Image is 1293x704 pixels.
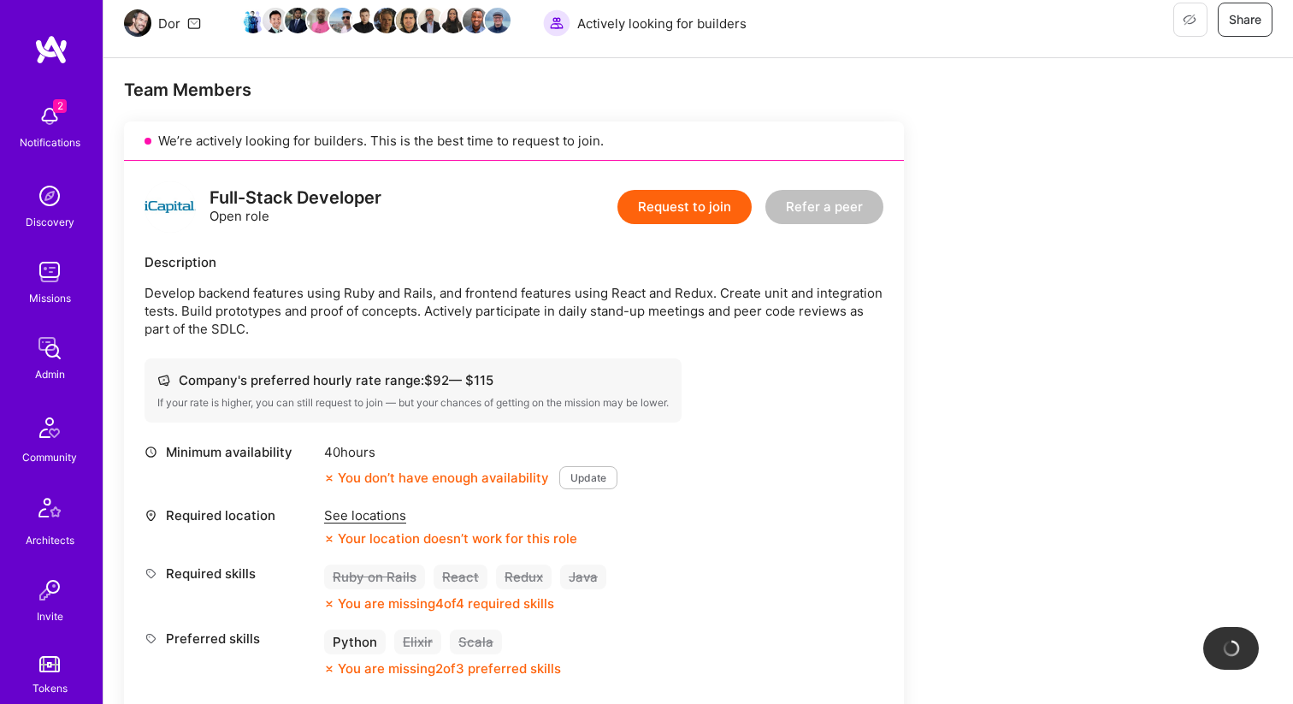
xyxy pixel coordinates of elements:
[157,396,669,410] div: If your rate is higher, you can still request to join — but your chances of getting on the missio...
[331,6,353,35] a: Team Member Avatar
[420,6,442,35] a: Team Member Avatar
[324,506,577,524] div: See locations
[464,6,487,35] a: Team Member Avatar
[145,509,157,522] i: icon Location
[145,565,316,583] div: Required skills
[242,6,264,35] a: Team Member Avatar
[375,6,398,35] a: Team Member Avatar
[29,289,71,307] div: Missions
[398,6,420,35] a: Team Member Avatar
[324,529,577,547] div: Your location doesn’t work for this role
[263,8,288,33] img: Team Member Avatar
[324,599,334,609] i: icon CloseOrange
[32,331,67,365] img: admin teamwork
[187,16,201,30] i: icon Mail
[418,8,444,33] img: Team Member Avatar
[307,8,333,33] img: Team Member Avatar
[765,190,883,224] button: Refer a peer
[440,8,466,33] img: Team Member Avatar
[157,374,170,387] i: icon Cash
[324,473,334,483] i: icon CloseOrange
[617,190,752,224] button: Request to join
[463,8,488,33] img: Team Member Avatar
[32,679,68,697] div: Tokens
[324,630,386,654] div: Python
[32,573,67,607] img: Invite
[210,189,381,225] div: Open role
[1229,11,1261,28] span: Share
[543,9,570,37] img: Actively looking for builders
[324,469,549,487] div: You don’t have enough availability
[450,630,502,654] div: Scala
[29,490,70,531] img: Architects
[145,443,316,461] div: Minimum availability
[485,8,511,33] img: Team Member Avatar
[32,99,67,133] img: bell
[338,595,554,612] div: You are missing 4 of 4 required skills
[559,466,617,489] button: Update
[1183,13,1196,27] i: icon EyeClosed
[145,284,883,338] p: Develop backend features using Ruby and Rails, and frontend features using React and Redux. Creat...
[434,565,487,589] div: React
[32,255,67,289] img: teamwork
[240,8,266,33] img: Team Member Avatar
[39,656,60,672] img: tokens
[442,6,464,35] a: Team Member Avatar
[560,565,606,589] div: Java
[324,443,617,461] div: 40 hours
[324,664,334,674] i: icon CloseOrange
[396,8,422,33] img: Team Member Avatar
[145,630,316,648] div: Preferred skills
[35,365,65,383] div: Admin
[338,660,561,677] div: You are missing 2 of 3 preferred skills
[22,448,77,466] div: Community
[394,630,441,654] div: Elixir
[487,6,509,35] a: Team Member Avatar
[309,6,331,35] a: Team Member Avatar
[157,371,669,389] div: Company's preferred hourly rate range: $ 92 — $ 115
[26,213,74,231] div: Discovery
[53,99,67,113] span: 2
[351,8,377,33] img: Team Member Avatar
[29,407,70,448] img: Community
[353,6,375,35] a: Team Member Avatar
[145,567,157,580] i: icon Tag
[286,6,309,35] a: Team Member Avatar
[374,8,399,33] img: Team Member Avatar
[145,181,196,233] img: logo
[145,506,316,524] div: Required location
[285,8,310,33] img: Team Member Avatar
[34,34,68,65] img: logo
[145,446,157,458] i: icon Clock
[324,534,334,544] i: icon CloseOrange
[145,253,883,271] div: Description
[1219,637,1242,660] img: loading
[158,15,180,33] div: Dor
[145,632,157,645] i: icon Tag
[264,6,286,35] a: Team Member Avatar
[577,15,747,33] span: Actively looking for builders
[124,9,151,37] img: Team Architect
[329,8,355,33] img: Team Member Avatar
[26,531,74,549] div: Architects
[1218,3,1272,37] button: Share
[210,189,381,207] div: Full-Stack Developer
[124,79,904,101] div: Team Members
[324,565,425,589] div: Ruby on Rails
[124,121,904,161] div: We’re actively looking for builders. This is the best time to request to join.
[20,133,80,151] div: Notifications
[37,607,63,625] div: Invite
[32,179,67,213] img: discovery
[496,565,552,589] div: Redux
